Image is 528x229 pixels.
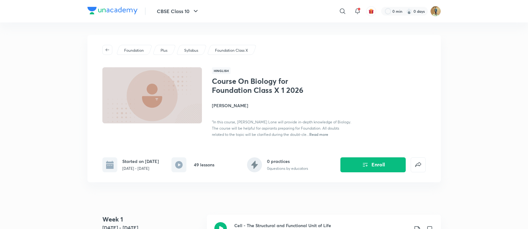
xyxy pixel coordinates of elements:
[212,120,351,137] span: "In this course, [PERSON_NAME] Lone will provide in-depth knowledge of Biology. The course will b...
[153,5,203,17] button: CBSE Class 10
[123,48,145,53] a: Foundation
[430,6,441,17] img: Prashant Dewda
[101,67,203,124] img: Thumbnail
[124,48,144,53] p: Foundation
[366,6,376,16] button: avatar
[309,132,328,137] span: Read more
[340,157,406,172] button: Enroll
[87,7,138,14] img: Company Logo
[122,158,159,165] h6: Started on [DATE]
[214,48,249,53] a: Foundation Class X
[406,8,412,14] img: streak
[161,48,167,53] p: Plus
[122,166,159,171] p: [DATE] - [DATE]
[215,48,248,53] p: Foundation Class X
[411,157,426,172] button: false
[102,215,202,224] h4: Week 1
[267,158,308,165] h6: 0 practices
[212,67,231,74] span: Hinglish
[212,102,351,109] h4: [PERSON_NAME]
[87,7,138,16] a: Company Logo
[194,161,214,168] h6: 49 lessons
[184,48,198,53] p: Syllabus
[234,222,409,229] h3: Cell - The Structural and Functional Unit of Life
[267,166,308,171] p: 0 questions by educators
[183,48,199,53] a: Syllabus
[212,77,314,95] h1: Course On Biology for Foundation Class X 1 2026
[159,48,168,53] a: Plus
[368,8,374,14] img: avatar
